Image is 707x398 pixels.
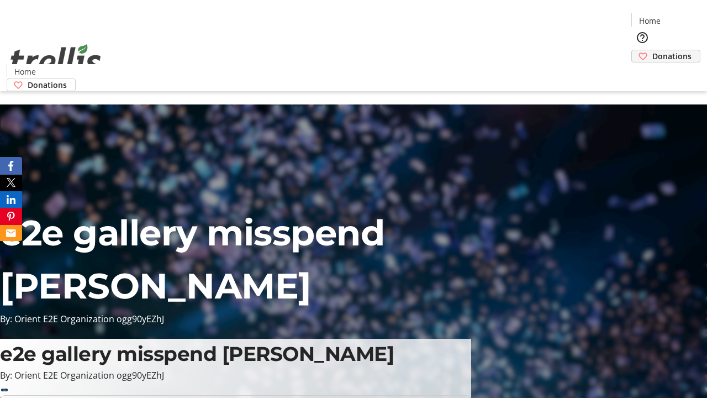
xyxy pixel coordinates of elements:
span: Donations [28,79,67,91]
a: Home [7,66,43,77]
a: Donations [7,78,76,91]
button: Cart [631,62,653,85]
a: Donations [631,50,700,62]
button: Help [631,27,653,49]
img: Orient E2E Organization ogg90yEZhJ's Logo [7,32,105,87]
span: Home [14,66,36,77]
span: Home [639,15,661,27]
span: Donations [652,50,692,62]
a: Home [632,15,667,27]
